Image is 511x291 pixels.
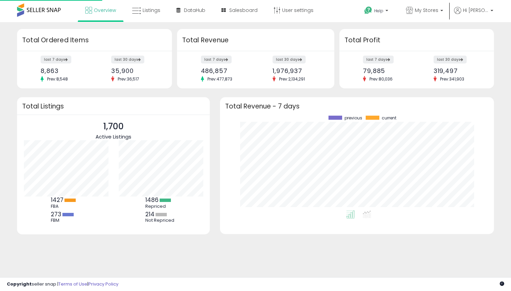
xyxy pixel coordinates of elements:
[201,67,250,74] div: 486,857
[58,281,87,287] a: Terms of Use
[96,120,131,133] p: 1,700
[204,76,236,82] span: Prev: 477,873
[96,133,131,140] span: Active Listings
[229,7,258,14] span: Salesboard
[145,196,159,204] b: 1486
[51,204,82,209] div: FBA
[345,116,362,120] span: previous
[51,218,82,223] div: FBM
[114,76,143,82] span: Prev: 36,517
[44,76,71,82] span: Prev: 8,548
[7,281,32,287] strong: Copyright
[22,104,205,109] h3: Total Listings
[143,7,160,14] span: Listings
[345,35,489,45] h3: Total Profit
[184,7,205,14] span: DataHub
[382,116,396,120] span: current
[454,7,493,22] a: Hi [PERSON_NAME]
[363,67,411,74] div: 79,885
[463,7,488,14] span: Hi [PERSON_NAME]
[374,8,383,14] span: Help
[434,56,467,63] label: last 30 days
[41,67,89,74] div: 8,863
[225,104,489,109] h3: Total Revenue - 7 days
[22,35,167,45] h3: Total Ordered Items
[366,76,396,82] span: Prev: 80,036
[363,56,394,63] label: last 7 days
[182,35,329,45] h3: Total Revenue
[273,67,322,74] div: 1,976,937
[51,210,61,218] b: 273
[111,56,144,63] label: last 30 days
[276,76,308,82] span: Prev: 2,134,291
[88,281,118,287] a: Privacy Policy
[41,56,71,63] label: last 7 days
[415,7,438,14] span: My Stores
[51,196,63,204] b: 1427
[437,76,468,82] span: Prev: 341,903
[273,56,306,63] label: last 30 days
[111,67,160,74] div: 35,900
[145,218,176,223] div: Not Repriced
[94,7,116,14] span: Overview
[434,67,482,74] div: 319,497
[359,1,395,22] a: Help
[7,281,118,288] div: seller snap | |
[145,204,176,209] div: Repriced
[364,6,373,15] i: Get Help
[145,210,155,218] b: 214
[201,56,232,63] label: last 7 days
